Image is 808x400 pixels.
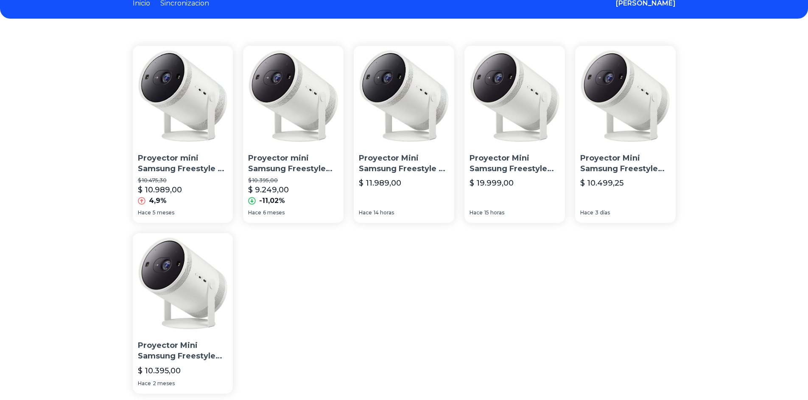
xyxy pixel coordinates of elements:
span: Hace [248,209,261,216]
span: Hace [470,209,483,216]
p: $ 10.395,00 [138,365,181,377]
img: Proyector Mini Samsung Freestyle Samsung The Freestyle 2da Gen Blanco 127v [464,46,565,146]
span: Hace [138,380,151,387]
span: 15 horas [484,209,504,216]
a: Proyector mini Samsung Freestyle Samsung The FreeStyle 2da Gen blanco 127VProyector mini Samsung ... [243,46,344,223]
img: Proyector mini Samsung Freestyle 2 SP-LFF3CLAXXZB blanco 127V [133,46,233,146]
p: $ 10.499,25 [580,177,623,189]
p: $ 19.999,00 [470,177,514,189]
img: Proyector Mini Samsung Freestyle Samsung The Freestyle 2da Gen Blanco 127v [575,46,676,146]
a: Proyector Mini Samsung Freestyle 2 Sp-lff3claxxzb Blanco 127vProyector Mini Samsung Freestyle 2 S... [354,46,454,223]
span: 5 meses [153,209,174,216]
span: Hace [580,209,593,216]
p: 4,9% [149,196,167,206]
img: Proyector Mini Samsung Freestyle Samsung The Freestyle 2da Gen Blanco 127v [133,233,233,333]
p: Proyector Mini Samsung Freestyle Samsung The Freestyle 2da Gen [PERSON_NAME] 127v [138,340,228,361]
span: 2 meses [153,380,175,387]
span: 14 horas [374,209,394,216]
span: Hace [359,209,372,216]
p: $ 10.475,30 [138,177,228,184]
p: Proyector mini Samsung Freestyle 2 SP-LFF3CLAXXZB [PERSON_NAME] 127V [138,153,228,174]
p: $ 9.249,00 [248,184,289,196]
p: $ 10.989,00 [138,184,182,196]
a: Proyector mini Samsung Freestyle 2 SP-LFF3CLAXXZB blanco 127VProyector mini Samsung Freestyle 2 S... [133,46,233,223]
p: Proyector Mini Samsung Freestyle 2 Sp-lff3claxxzb [PERSON_NAME] 127v [359,153,449,174]
img: Proyector Mini Samsung Freestyle 2 Sp-lff3claxxzb Blanco 127v [354,46,454,146]
p: Proyector Mini Samsung Freestyle Samsung The Freestyle 2da Gen [PERSON_NAME] 127v [580,153,671,174]
p: $ 11.989,00 [359,177,401,189]
p: Proyector Mini Samsung Freestyle Samsung The Freestyle 2da Gen [PERSON_NAME] 127v [470,153,560,174]
span: 3 días [595,209,610,216]
a: Proyector Mini Samsung Freestyle Samsung The Freestyle 2da Gen Blanco 127vProyector Mini Samsung ... [133,233,233,393]
span: Hace [138,209,151,216]
img: Proyector mini Samsung Freestyle Samsung The FreeStyle 2da Gen blanco 127V [243,46,344,146]
span: 6 meses [263,209,285,216]
p: Proyector mini Samsung Freestyle Samsung The FreeStyle 2da Gen [PERSON_NAME] 127V [248,153,338,174]
p: $ 10.395,00 [248,177,338,184]
a: Proyector Mini Samsung Freestyle Samsung The Freestyle 2da Gen Blanco 127vProyector Mini Samsung ... [575,46,676,223]
a: Proyector Mini Samsung Freestyle Samsung The Freestyle 2da Gen Blanco 127vProyector Mini Samsung ... [464,46,565,223]
p: -11,02% [259,196,285,206]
